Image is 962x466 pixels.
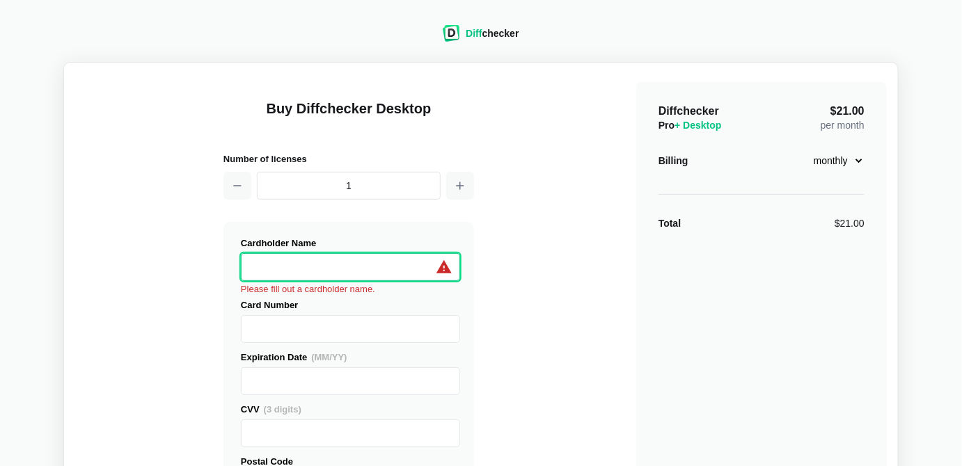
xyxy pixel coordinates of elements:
span: Diffchecker [659,105,719,117]
input: 1 [257,172,441,200]
iframe: Secure Credit Card Frame - Credit Card Number [247,316,454,342]
iframe: Secure Credit Card Frame - CVV [247,420,454,447]
a: Diffchecker logoDiffchecker [443,33,519,44]
div: per month [821,104,865,132]
strong: Total [659,218,681,229]
iframe: To enrich screen reader interactions, please activate Accessibility in Grammarly extension settings [247,254,454,280]
span: (3 digits) [264,404,301,415]
span: + Desktop [675,120,721,131]
div: Cardholder Name [241,236,460,250]
span: $21.00 [830,106,865,117]
div: Billing [659,154,688,168]
div: Expiration Date [241,350,460,364]
div: $21.00 [835,216,865,230]
span: (MM/YY) [311,352,347,362]
span: Pro [659,120,722,131]
span: Diff [466,28,482,39]
img: Diffchecker logo [443,25,460,42]
div: checker [466,26,519,40]
iframe: Secure Credit Card Frame - Expiration Date [247,368,454,394]
div: CVV [241,402,460,417]
div: Card Number [241,298,460,312]
h1: Buy Diffchecker Desktop [223,99,474,135]
h2: Number of licenses [223,152,474,166]
div: Please fill out a cardholder name. [241,283,460,296]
